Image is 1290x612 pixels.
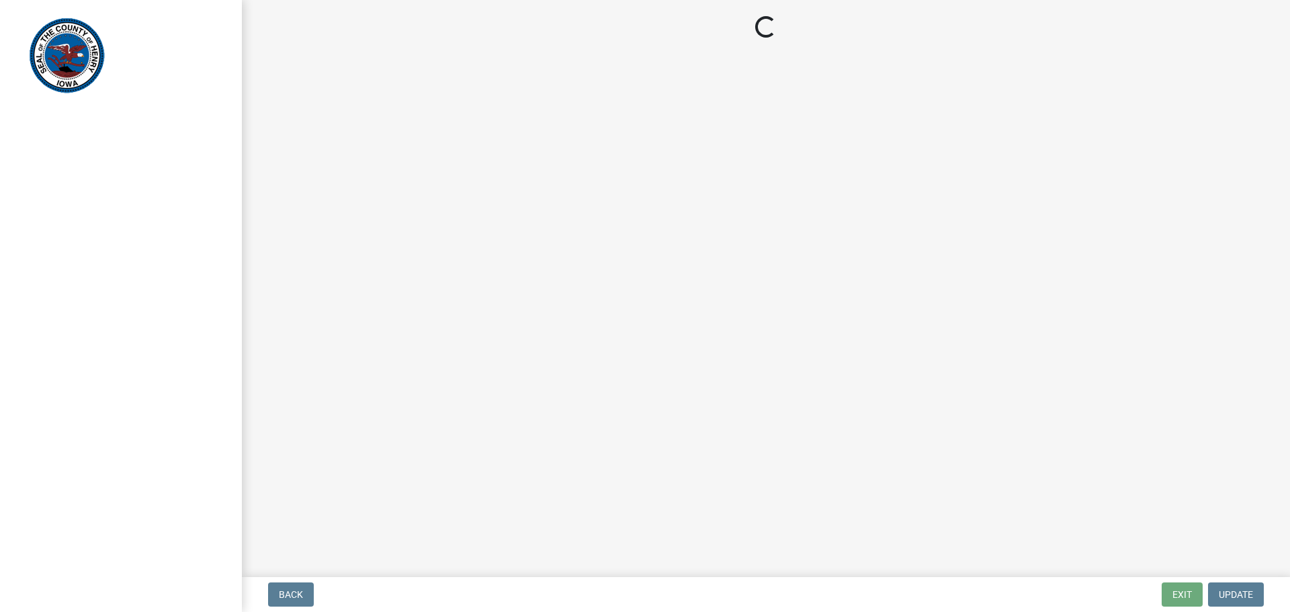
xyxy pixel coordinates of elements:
button: Update [1208,582,1264,607]
button: Exit [1162,582,1203,607]
span: Update [1219,589,1253,600]
img: Henry County, Iowa [27,14,107,97]
button: Back [268,582,314,607]
span: Back [279,589,303,600]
